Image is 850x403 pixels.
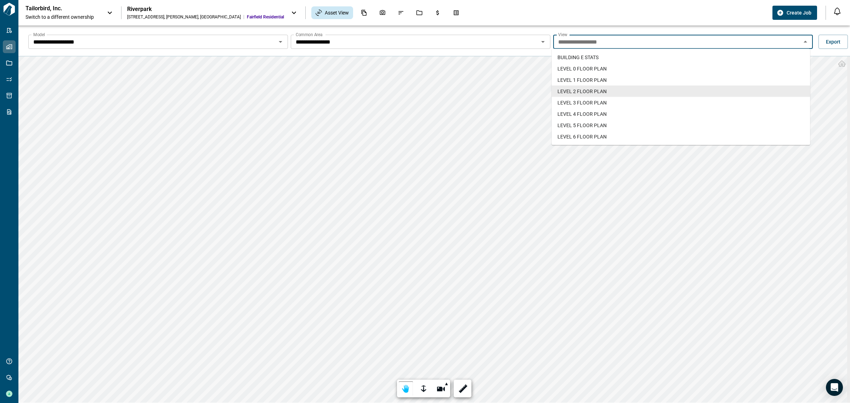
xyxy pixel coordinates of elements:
span: LEVEL 4 FLOOR PLAN [557,110,607,118]
div: Documents [357,7,372,19]
label: Model [33,32,45,38]
button: Close [800,37,810,47]
label: View [558,32,567,38]
span: LEVEL 1 FLOOR PLAN [557,76,607,84]
p: Tailorbird, Inc. [25,5,89,12]
button: Create Job [772,6,817,20]
span: Export [826,38,840,45]
span: Fairfield Residential [247,14,284,20]
div: Open Intercom Messenger [826,379,843,396]
button: Open notification feed [832,6,843,17]
span: LEVEL 6 FLOOR PLAN [557,133,607,140]
label: Common Area [296,32,323,38]
span: LEVEL 0 FLOOR PLAN [557,65,607,72]
span: Create Job [787,9,811,16]
div: Jobs [412,7,427,19]
span: Asset View [325,9,349,16]
div: Budgets [430,7,445,19]
span: LEVEL 5 FLOOR PLAN [557,122,607,129]
button: Open [538,37,548,47]
span: BUILDING E STATS [557,54,599,61]
div: Takeoff Center [449,7,464,19]
span: LEVEL 2 FLOOR PLAN [557,88,607,95]
div: Asset View [311,6,353,19]
span: LEVEL 3 FLOOR PLAN [557,99,607,106]
span: Switch to a different ownership [25,13,100,21]
div: [STREET_ADDRESS] , [PERSON_NAME] , [GEOGRAPHIC_DATA] [127,14,241,20]
div: Photos [375,7,390,19]
div: Issues & Info [393,7,408,19]
button: Open [276,37,285,47]
div: Riverpark [127,6,284,13]
button: Export [818,35,848,49]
